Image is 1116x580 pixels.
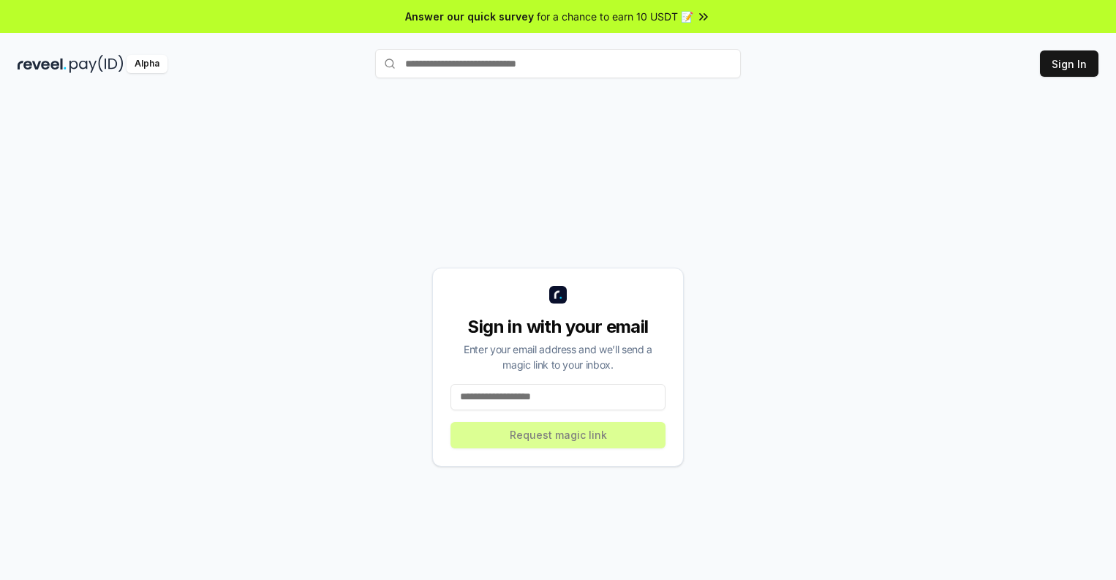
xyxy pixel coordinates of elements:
[450,342,666,372] div: Enter your email address and we’ll send a magic link to your inbox.
[1040,50,1098,77] button: Sign In
[549,286,567,304] img: logo_small
[405,9,534,24] span: Answer our quick survey
[450,315,666,339] div: Sign in with your email
[127,55,167,73] div: Alpha
[18,55,67,73] img: reveel_dark
[69,55,124,73] img: pay_id
[537,9,693,24] span: for a chance to earn 10 USDT 📝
